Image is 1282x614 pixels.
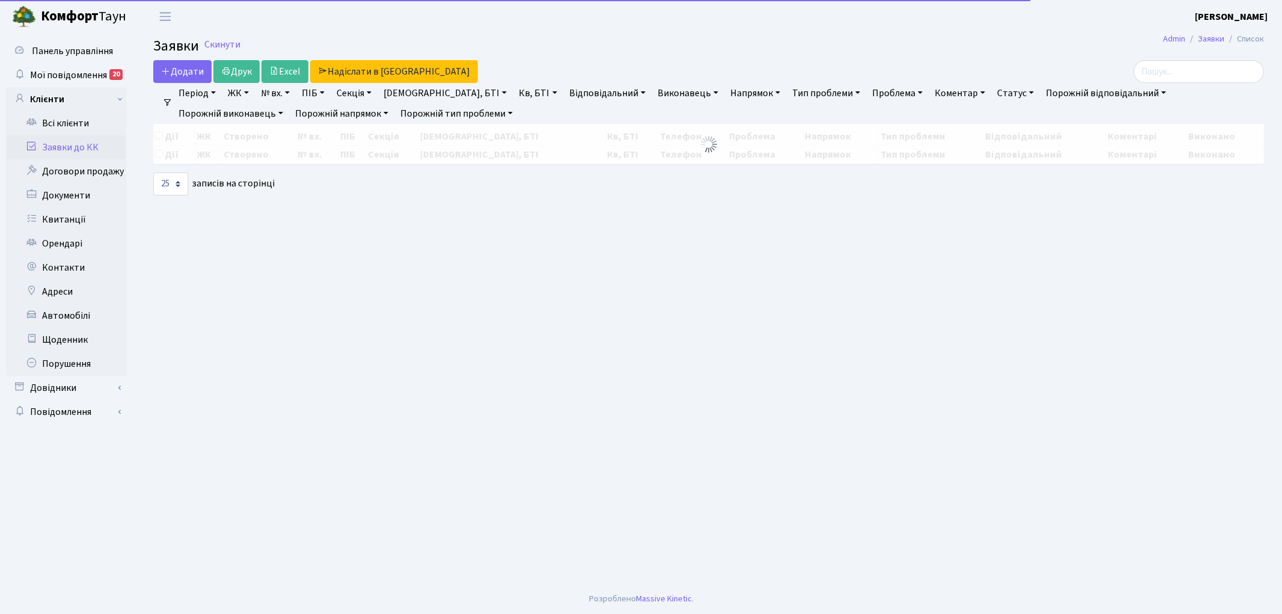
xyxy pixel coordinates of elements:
a: Admin [1163,32,1185,45]
li: Список [1224,32,1264,46]
a: Контакти [6,256,126,280]
a: Заявки до КК [6,135,126,159]
select: записів на сторінці [153,173,188,195]
a: Порожній відповідальний [1041,83,1171,103]
label: записів на сторінці [153,173,275,195]
a: Проблема [867,83,927,103]
a: Напрямок [725,83,785,103]
b: [PERSON_NAME] [1195,10,1268,23]
input: Пошук... [1134,60,1264,83]
a: [DEMOGRAPHIC_DATA], БТІ [379,83,511,103]
a: Кв, БТІ [514,83,561,103]
span: Таун [41,7,126,27]
a: Адреси [6,280,126,304]
div: 20 [109,69,123,80]
a: Документи [6,183,126,207]
a: Повідомлення [6,400,126,424]
a: Excel [261,60,308,83]
a: Тип проблеми [787,83,865,103]
a: Заявки [1198,32,1224,45]
a: Порожній виконавець [174,103,288,124]
span: Заявки [153,35,199,57]
a: № вх. [256,83,295,103]
a: Період [174,83,221,103]
a: Порожній напрямок [290,103,393,124]
a: Всі клієнти [6,111,126,135]
a: Довідники [6,376,126,400]
a: Коментар [930,83,990,103]
a: Порожній тип проблеми [395,103,517,124]
a: Клієнти [6,87,126,111]
a: Договори продажу [6,159,126,183]
a: Секція [332,83,376,103]
a: Порушення [6,352,126,376]
a: Мої повідомлення20 [6,63,126,87]
a: Орендарі [6,232,126,256]
div: Розроблено . [589,592,694,606]
a: Панель управління [6,39,126,63]
nav: breadcrumb [1145,26,1282,52]
a: Виконавець [653,83,723,103]
a: Статус [992,83,1039,103]
a: ПІБ [297,83,329,103]
a: Щоденник [6,328,126,352]
a: Massive Kinetic [636,592,692,605]
button: Переключити навігацію [150,7,180,26]
img: logo.png [12,5,36,29]
a: Друк [213,60,260,83]
a: Автомобілі [6,304,126,328]
a: Відповідальний [564,83,650,103]
span: Додати [161,65,204,78]
a: Скинути [204,39,240,51]
span: Мої повідомлення [30,69,107,82]
span: Панель управління [32,45,113,58]
a: Квитанції [6,207,126,232]
a: [PERSON_NAME] [1195,10,1268,24]
a: ЖК [223,83,254,103]
a: Додати [153,60,212,83]
b: Комфорт [41,7,99,26]
img: Обробка... [699,135,718,154]
a: Надіслати в [GEOGRAPHIC_DATA] [310,60,478,83]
